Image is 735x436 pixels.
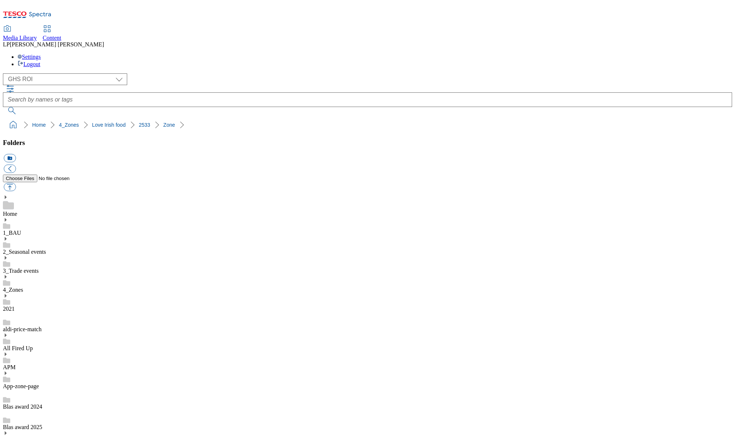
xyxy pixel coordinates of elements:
[59,122,79,128] a: 4_Zones
[32,122,46,128] a: Home
[3,118,732,132] nav: breadcrumb
[43,35,61,41] span: Content
[3,35,37,41] span: Media Library
[163,122,175,128] a: Zone
[18,54,41,60] a: Settings
[43,26,61,41] a: Content
[3,306,15,312] a: 2021
[7,119,19,131] a: home
[92,122,126,128] a: Love Irish food
[3,41,10,47] span: LP
[3,211,17,217] a: Home
[3,424,42,430] a: Blas award 2025
[3,383,39,389] a: App-zone-page
[3,230,21,236] a: 1_BAU
[3,139,732,147] h3: Folders
[3,326,42,332] a: aldi-price-match
[3,268,39,274] a: 3_Trade events
[3,249,46,255] a: 2_Seasonal events
[3,345,33,351] a: All Fired Up
[3,404,42,410] a: Blas award 2024
[139,122,150,128] a: 2533
[18,61,40,67] a: Logout
[3,364,16,370] a: APM
[3,26,37,41] a: Media Library
[10,41,104,47] span: [PERSON_NAME] [PERSON_NAME]
[3,287,23,293] a: 4_Zones
[3,92,732,107] input: Search by names or tags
